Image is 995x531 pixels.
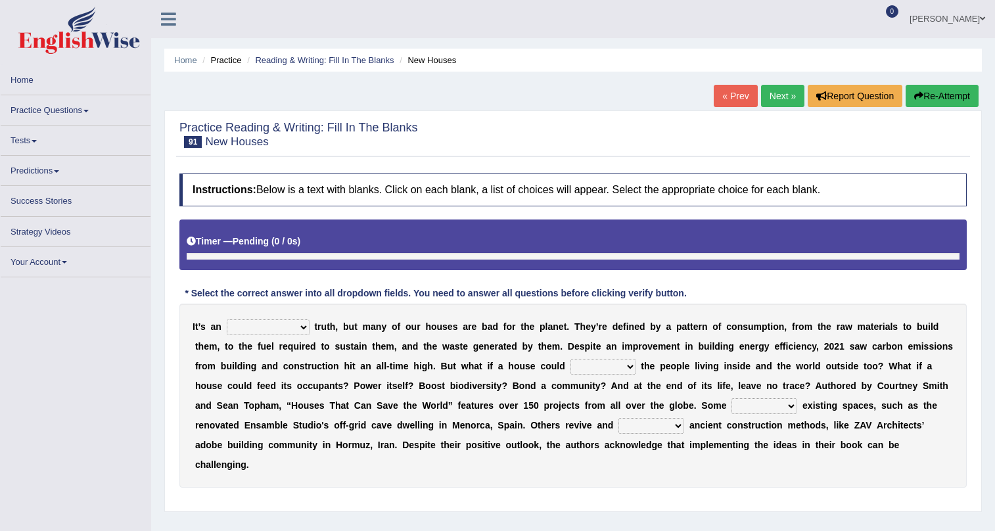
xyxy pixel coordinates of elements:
b: p [676,321,682,332]
b: t [354,321,358,332]
a: Next » [761,85,804,107]
a: Reading & Writing: Fill In The Blanks [255,55,394,65]
b: i [232,361,235,371]
b: w [860,341,867,352]
b: a [262,361,267,371]
b: l [235,361,237,371]
b: l [712,341,714,352]
b: a [606,341,611,352]
b: u [748,321,754,332]
a: Your Account [1,247,150,273]
b: t [239,341,242,352]
b: o [642,341,648,352]
b: a [463,321,468,332]
b: c [726,321,731,332]
b: w [442,341,450,352]
b: t [903,321,906,332]
b: n [611,341,617,352]
b: e [596,341,601,352]
b: q [288,341,294,352]
b: t [818,321,821,332]
b: f [503,321,507,332]
b: , [784,321,787,332]
b: h [242,341,248,352]
b: d [933,321,939,332]
b: a [402,341,407,352]
b: a [371,321,376,332]
b: r [494,341,497,352]
b: e [574,341,580,352]
b: f [195,361,198,371]
h5: Timer — [187,237,300,246]
b: s [335,341,340,352]
b: s [743,321,748,332]
li: Practice [199,54,241,66]
b: i [359,341,361,352]
b: e [750,341,755,352]
b: u [437,321,443,332]
b: e [874,321,879,332]
b: e [432,341,437,352]
b: l [890,321,892,332]
div: * Select the correct answer into all dropdown fields. You need to answer all questions before cli... [179,287,692,300]
b: f [258,341,261,352]
b: c [806,341,812,352]
b: o [798,321,804,332]
b: b [221,361,227,371]
b: h [427,341,432,352]
b: r [879,321,882,332]
b: e [774,341,779,352]
b: a [354,341,359,352]
b: o [392,321,398,332]
b: t [459,341,463,352]
h2: Practice Reading & Writing: Fill In The Blanks [179,122,418,148]
b: Instructions: [193,184,256,195]
b: b [343,321,349,332]
b: m [208,361,216,371]
b: d [613,321,618,332]
b: Pending [233,236,269,246]
b: t [677,341,680,352]
b: a [498,341,503,352]
b: c [788,341,793,352]
b: e [602,321,607,332]
b: u [321,321,327,332]
b: ’ [198,321,200,332]
b: i [243,361,245,371]
b: o [506,321,512,332]
b: a [211,321,216,332]
b: y [812,341,816,352]
b: e [471,321,476,332]
b: h [524,321,530,332]
b: e [559,321,564,332]
b: n [942,341,948,352]
b: , [217,341,220,352]
b: m [804,321,812,332]
b: c [872,341,877,352]
b: s [924,341,929,352]
a: Tests [1,126,150,151]
b: , [394,341,397,352]
b: o [228,341,234,352]
b: h [375,341,381,352]
b: p [762,321,768,332]
b: d [492,321,498,332]
b: u [226,361,232,371]
b: g [758,341,764,352]
b: c [317,361,322,371]
b: i [710,341,712,352]
b: t [195,321,198,332]
b: b [482,321,488,332]
b: n [744,341,750,352]
b: y [528,341,533,352]
b: i [883,321,885,332]
b: h [541,341,547,352]
b: D [568,341,574,352]
b: h [580,321,586,332]
b: t [768,321,771,332]
b: t [503,341,507,352]
b: i [928,321,931,332]
b: a [840,321,845,332]
b: r [279,341,283,352]
b: i [786,341,789,352]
